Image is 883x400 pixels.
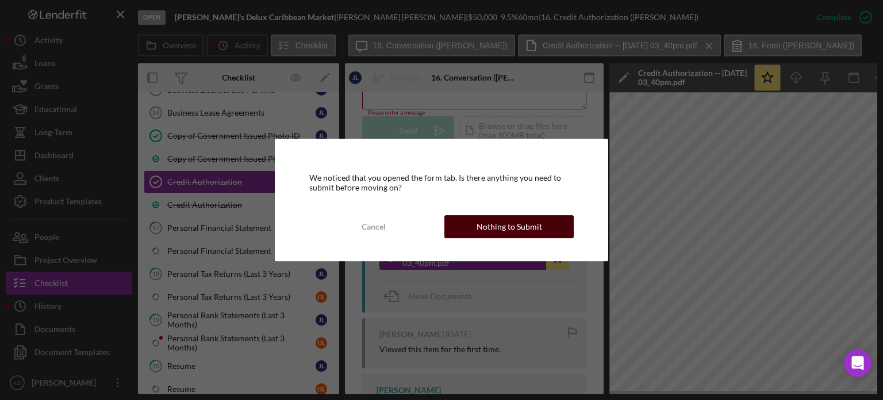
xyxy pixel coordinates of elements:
button: Nothing to Submit [444,215,574,238]
div: Open Intercom Messenger [844,349,872,377]
div: Nothing to Submit [477,215,542,238]
div: Cancel [362,215,386,238]
button: Cancel [309,215,439,238]
div: We noticed that you opened the form tab. Is there anything you need to submit before moving on? [309,173,574,192]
